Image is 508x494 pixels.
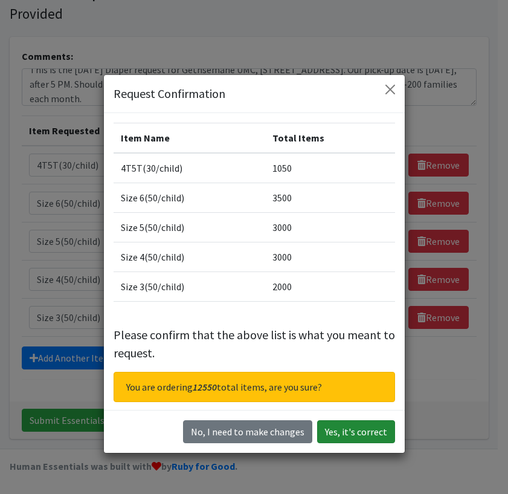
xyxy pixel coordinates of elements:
[265,183,394,213] td: 3500
[114,85,225,103] h5: Request Confirmation
[114,153,266,183] td: 4T5T(30/child)
[193,381,217,393] span: 12550
[265,213,394,242] td: 3000
[114,372,395,402] div: You are ordering total items, are you sure?
[114,326,395,362] p: Please confirm that the above list is what you meant to request.
[114,123,266,154] th: Item Name
[317,420,395,443] button: Yes, it's correct
[265,153,394,183] td: 1050
[114,272,266,302] td: Size 3(50/child)
[114,213,266,242] td: Size 5(50/child)
[265,272,394,302] td: 2000
[114,242,266,272] td: Size 4(50/child)
[381,80,400,99] button: Close
[265,242,394,272] td: 3000
[265,123,394,154] th: Total Items
[114,183,266,213] td: Size 6(50/child)
[183,420,312,443] button: No I need to make changes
